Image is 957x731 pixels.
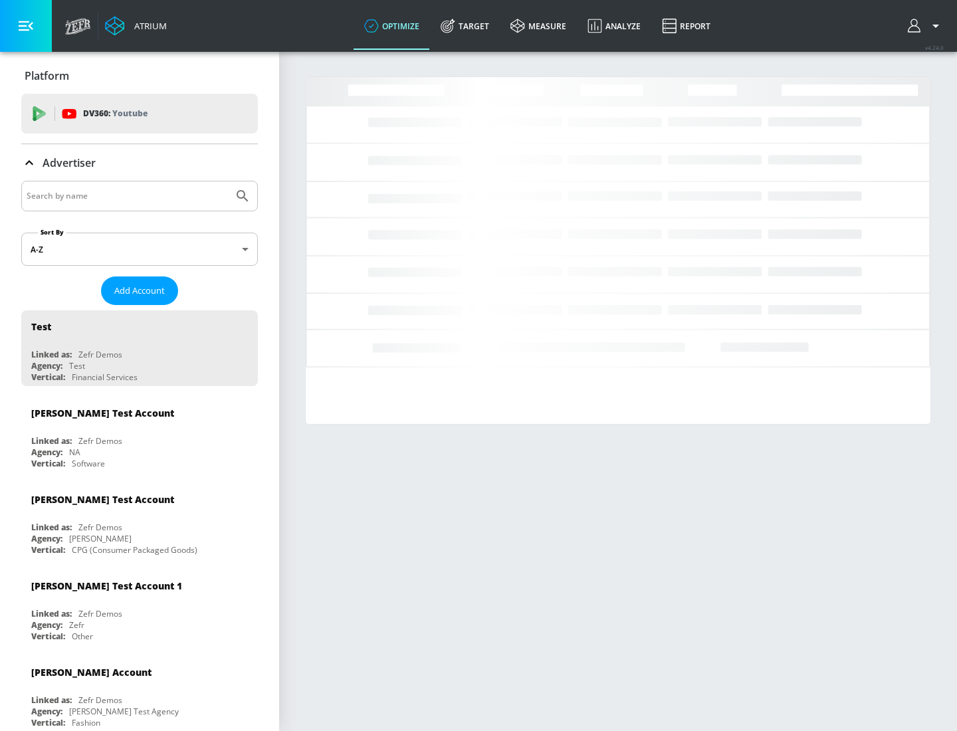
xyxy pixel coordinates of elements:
div: TestLinked as:Zefr DemosAgency:TestVertical:Financial Services [21,310,258,386]
div: [PERSON_NAME] Test Account 1Linked as:Zefr DemosAgency:ZefrVertical:Other [21,570,258,645]
div: Zefr Demos [78,608,122,619]
div: Other [72,631,93,642]
div: Atrium [129,20,167,32]
div: Software [72,458,105,469]
div: Zefr Demos [78,349,122,360]
p: DV360: [83,106,148,121]
div: Advertiser [21,144,258,181]
div: [PERSON_NAME] Test AccountLinked as:Zefr DemosAgency:[PERSON_NAME]Vertical:CPG (Consumer Packaged... [21,483,258,559]
div: Zefr Demos [78,694,122,706]
div: Linked as: [31,522,72,533]
div: [PERSON_NAME] Test Account [31,407,174,419]
a: Atrium [105,16,167,36]
div: Zefr Demos [78,435,122,447]
div: Linked as: [31,694,72,706]
div: Linked as: [31,349,72,360]
div: Vertical: [31,544,65,556]
div: Test [31,320,51,333]
div: Agency: [31,360,62,371]
span: v 4.24.0 [925,44,944,51]
div: [PERSON_NAME] Test AccountLinked as:Zefr DemosAgency:NAVertical:Software [21,397,258,472]
p: Advertiser [43,156,96,170]
div: [PERSON_NAME] Test Account 1 [31,579,182,592]
a: optimize [354,2,430,50]
p: Youtube [112,106,148,120]
button: Add Account [101,276,178,305]
a: Report [651,2,721,50]
div: CPG (Consumer Packaged Goods) [72,544,197,556]
div: [PERSON_NAME] Test Account [31,493,174,506]
div: A-Z [21,233,258,266]
a: measure [500,2,577,50]
div: Vertical: [31,717,65,728]
div: [PERSON_NAME] Test Agency [69,706,179,717]
p: Platform [25,68,69,83]
div: Linked as: [31,435,72,447]
div: DV360: Youtube [21,94,258,134]
div: Agency: [31,619,62,631]
label: Sort By [38,228,66,237]
div: Fashion [72,717,100,728]
div: Financial Services [72,371,138,383]
div: Zefr Demos [78,522,122,533]
span: Add Account [114,283,165,298]
div: [PERSON_NAME] Account [31,666,152,679]
div: Zefr [69,619,84,631]
div: NA [69,447,80,458]
input: Search by name [27,187,228,205]
a: Analyze [577,2,651,50]
div: Agency: [31,533,62,544]
div: Agency: [31,447,62,458]
div: Vertical: [31,371,65,383]
div: Linked as: [31,608,72,619]
div: [PERSON_NAME] [69,533,132,544]
div: Agency: [31,706,62,717]
div: Platform [21,57,258,94]
div: Test [69,360,85,371]
div: Vertical: [31,458,65,469]
div: Vertical: [31,631,65,642]
a: Target [430,2,500,50]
